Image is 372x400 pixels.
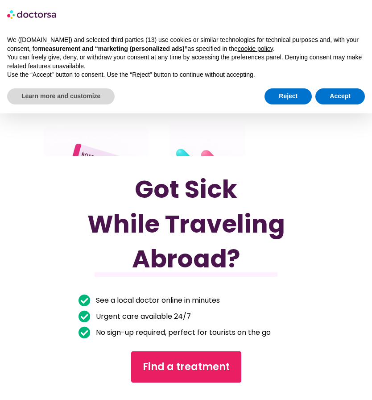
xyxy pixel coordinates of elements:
[94,310,191,323] span: Urgent care available 24/7
[315,88,365,104] button: Accept
[7,71,365,79] p: Use the “Accept” button to consent. Use the “Reject” button to continue without accepting.
[131,351,241,383] a: Find a treatment
[265,88,312,104] button: Reject
[7,7,57,21] img: logo
[79,172,293,276] h1: Got Sick While Traveling Abroad?
[238,45,273,52] a: cookie policy
[7,36,365,53] p: We ([DOMAIN_NAME]) and selected third parties (13) use cookies or similar technologies for techni...
[143,360,230,374] span: Find a treatment
[7,88,115,104] button: Learn more and customize
[7,53,365,71] p: You can freely give, deny, or withdraw your consent at any time by accessing the preferences pane...
[94,326,271,339] span: No sign-up required, perfect for tourists on the go
[40,45,187,52] strong: measurement and “marketing (personalized ads)”
[94,294,220,307] span: See a local doctor online in minutes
